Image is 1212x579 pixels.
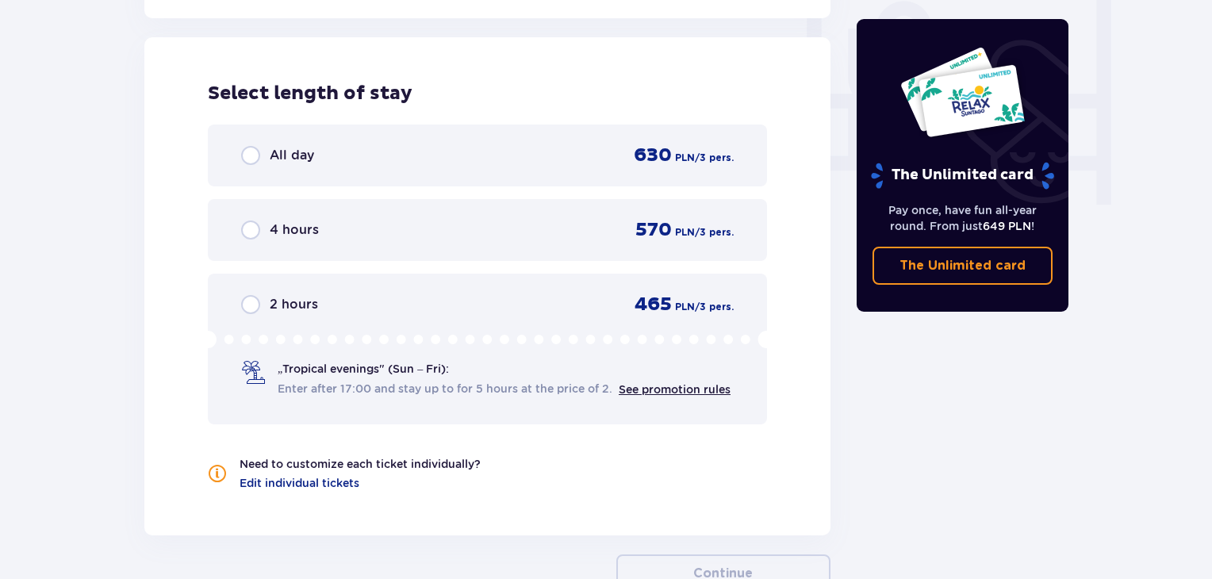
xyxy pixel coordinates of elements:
[270,147,314,164] span: All day
[270,221,319,239] span: 4 hours
[240,456,481,472] p: Need to customize each ticket individually?
[695,151,734,165] span: / 3 pers.
[983,220,1031,232] span: 649 PLN
[635,293,672,316] span: 465
[873,202,1053,234] p: Pay once, have fun all-year round. From just !
[278,361,449,377] span: „Tropical evenings" (Sun – Fri):
[208,82,767,105] h2: Select length of stay
[634,144,672,167] span: 630
[695,300,734,314] span: / 3 pers.
[899,257,1026,274] p: The Unlimited card
[675,225,695,240] span: PLN
[240,475,359,491] a: Edit individual tickets
[873,247,1053,285] a: The Unlimited card
[278,381,612,397] span: Enter after 17:00 and stay up to for 5 hours at the price of 2.
[675,300,695,314] span: PLN
[635,218,672,242] span: 570
[899,46,1026,138] img: Two entry cards to Suntago with the word 'UNLIMITED RELAX', featuring a white background with tro...
[869,162,1056,190] p: The Unlimited card
[675,151,695,165] span: PLN
[270,296,318,313] span: 2 hours
[695,225,734,240] span: / 3 pers.
[619,383,731,396] a: See promotion rules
